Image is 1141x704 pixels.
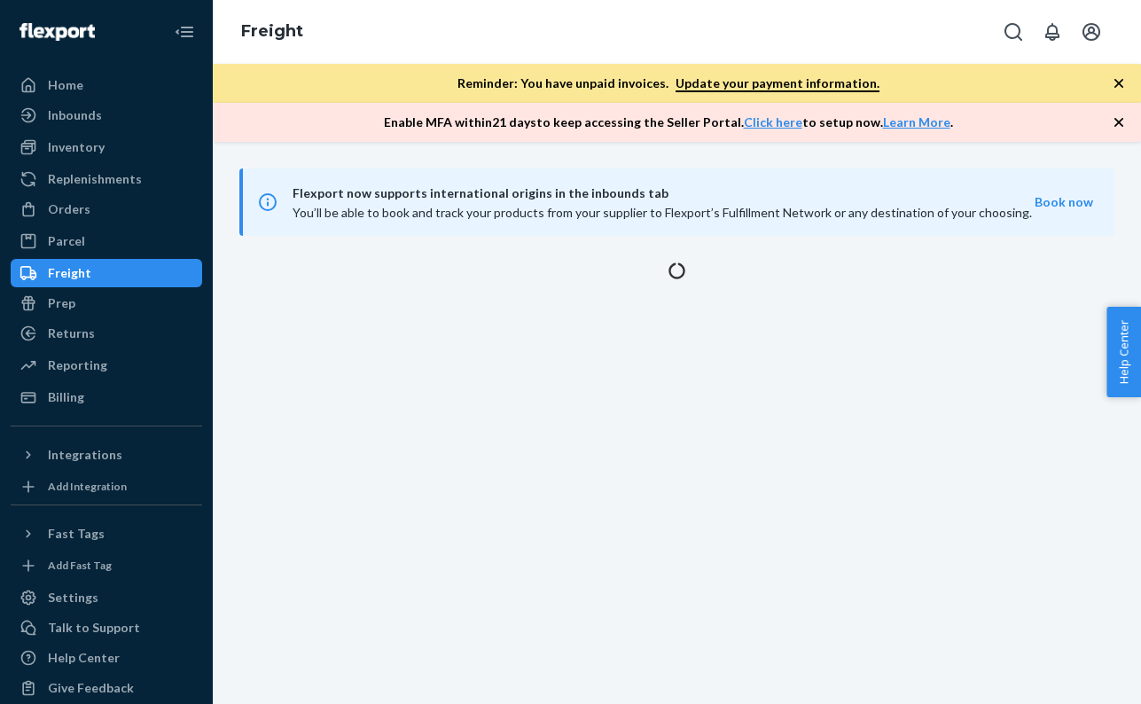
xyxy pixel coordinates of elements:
img: Flexport logo [20,23,95,41]
div: Prep [48,294,75,312]
div: Inbounds [48,106,102,124]
a: Returns [11,319,202,348]
a: Update your payment information. [676,75,879,92]
div: Give Feedback [48,679,134,697]
a: Add Fast Tag [11,555,202,576]
div: Home [48,76,83,94]
a: Click here [744,114,802,129]
a: Talk to Support [11,614,202,642]
a: Inbounds [11,101,202,129]
button: Fast Tags [11,520,202,548]
a: Parcel [11,227,202,255]
button: Help Center [1106,307,1141,397]
ol: breadcrumbs [227,6,317,58]
div: Freight [48,264,91,282]
button: Open notifications [1035,14,1070,50]
div: Add Fast Tag [48,558,112,573]
div: Replenishments [48,170,142,188]
a: Prep [11,289,202,317]
a: Freight [11,259,202,287]
div: Add Integration [48,479,127,494]
button: Open Search Box [996,14,1031,50]
span: Flexport now supports international origins in the inbounds tab [293,183,1035,204]
a: Replenishments [11,165,202,193]
button: Open account menu [1074,14,1109,50]
span: You’ll be able to book and track your products from your supplier to Flexport’s Fulfillment Netwo... [293,205,1032,220]
a: Home [11,71,202,99]
a: Add Integration [11,476,202,497]
button: Book now [1035,193,1093,211]
p: Reminder: You have unpaid invoices. [457,74,879,92]
div: Orders [48,200,90,218]
div: Parcel [48,232,85,250]
a: Billing [11,383,202,411]
div: Returns [48,325,95,342]
button: Integrations [11,441,202,469]
a: Settings [11,583,202,612]
button: Give Feedback [11,674,202,702]
a: Orders [11,195,202,223]
div: Billing [48,388,84,406]
button: Close Navigation [167,14,202,50]
a: Help Center [11,644,202,672]
a: Reporting [11,351,202,379]
div: Help Center [48,649,120,667]
a: Learn More [883,114,950,129]
a: Inventory [11,133,202,161]
div: Talk to Support [48,619,140,637]
a: Freight [241,21,303,41]
div: Settings [48,589,98,606]
div: Integrations [48,446,122,464]
p: Enable MFA within 21 days to keep accessing the Seller Portal. to setup now. . [384,113,953,131]
div: Fast Tags [48,525,105,543]
div: Reporting [48,356,107,374]
div: Inventory [48,138,105,156]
